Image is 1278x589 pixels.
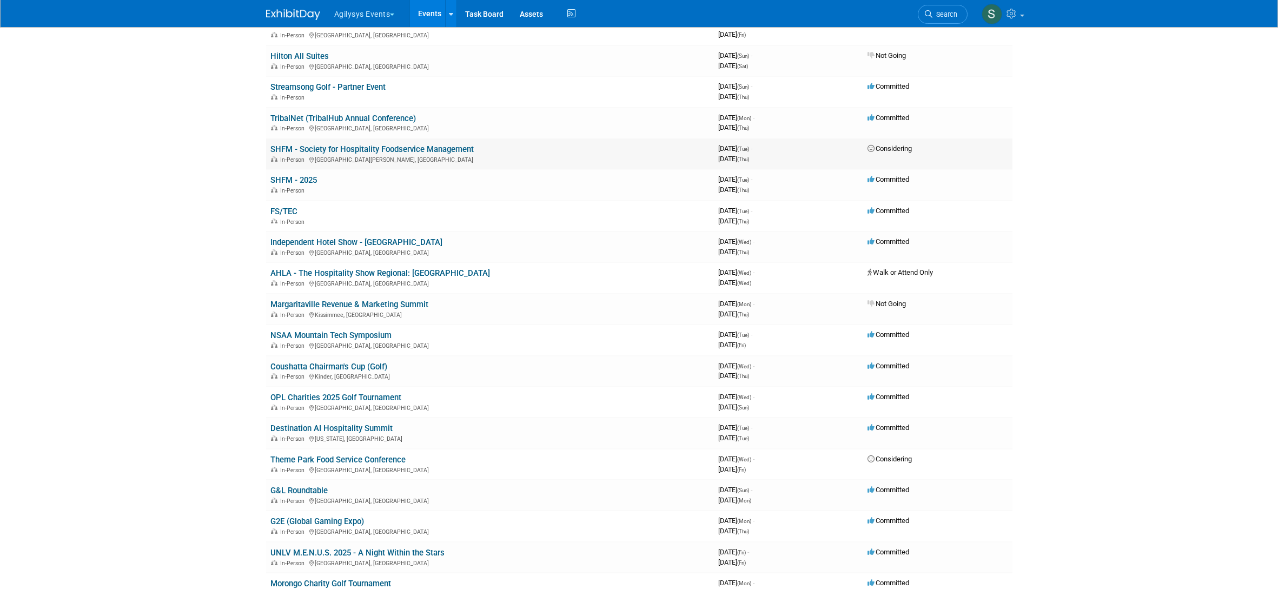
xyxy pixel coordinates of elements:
span: (Mon) [737,115,751,121]
span: In-Person [280,219,308,226]
span: In-Person [280,156,308,163]
span: (Wed) [737,270,751,276]
a: AHLA - The Hospitality Show Regional: [GEOGRAPHIC_DATA] [270,268,490,278]
div: [GEOGRAPHIC_DATA], [GEOGRAPHIC_DATA] [270,248,710,256]
img: In-Person Event [271,467,277,472]
span: (Tue) [737,332,749,338]
img: In-Person Event [271,405,277,410]
span: [DATE] [718,362,754,370]
span: (Sun) [737,487,749,493]
div: [GEOGRAPHIC_DATA], [GEOGRAPHIC_DATA] [270,123,710,132]
span: In-Person [280,467,308,474]
span: [DATE] [718,423,752,432]
span: - [753,268,754,276]
span: In-Person [280,249,308,256]
div: [GEOGRAPHIC_DATA], [GEOGRAPHIC_DATA] [270,279,710,287]
span: [DATE] [718,434,749,442]
span: (Sun) [737,405,749,411]
span: - [751,175,752,183]
span: Considering [868,144,912,153]
span: Committed [868,579,909,587]
span: Committed [868,423,909,432]
span: - [751,82,752,90]
div: [US_STATE], [GEOGRAPHIC_DATA] [270,434,710,442]
span: (Wed) [737,456,751,462]
span: [DATE] [718,496,751,504]
span: [DATE] [718,237,754,246]
a: Coushatta Chairman's Cup (Golf) [270,362,387,372]
span: (Thu) [737,156,749,162]
span: - [751,423,752,432]
span: [DATE] [718,527,749,535]
img: In-Person Event [271,187,277,193]
span: (Thu) [737,94,749,100]
span: [DATE] [718,455,754,463]
div: [GEOGRAPHIC_DATA], [GEOGRAPHIC_DATA] [270,62,710,70]
span: In-Person [280,528,308,535]
img: In-Person Event [271,219,277,224]
span: (Mon) [737,580,751,586]
span: In-Person [280,125,308,132]
span: (Tue) [737,146,749,152]
span: (Mon) [737,498,751,504]
span: - [753,300,754,308]
span: (Thu) [737,125,749,131]
img: In-Person Event [271,32,277,37]
span: [DATE] [718,144,752,153]
span: [DATE] [718,92,749,101]
img: In-Person Event [271,560,277,565]
span: - [747,548,749,556]
span: (Sun) [737,53,749,59]
span: [DATE] [718,579,754,587]
img: In-Person Event [271,435,277,441]
span: [DATE] [718,558,746,566]
span: (Fri) [737,467,746,473]
span: In-Person [280,560,308,567]
a: FS/TEC [270,207,297,216]
span: Not Going [868,300,906,308]
div: Kissimmee, [GEOGRAPHIC_DATA] [270,310,710,319]
img: In-Person Event [271,94,277,100]
span: [DATE] [718,465,746,473]
span: Search [932,10,957,18]
span: (Wed) [737,363,751,369]
span: [DATE] [718,186,749,194]
span: [DATE] [718,403,749,411]
span: In-Person [280,498,308,505]
span: (Mon) [737,301,751,307]
span: (Tue) [737,177,749,183]
span: [DATE] [718,51,752,59]
span: Committed [868,114,909,122]
img: In-Person Event [271,528,277,534]
img: In-Person Event [271,63,277,69]
a: TribalNet (TribalHub Annual Conference) [270,114,416,123]
span: Committed [868,517,909,525]
div: [GEOGRAPHIC_DATA], [GEOGRAPHIC_DATA] [270,558,710,567]
a: SHFM - 2025 [270,175,317,185]
span: [DATE] [718,268,754,276]
span: Considering [868,455,912,463]
span: - [751,330,752,339]
span: (Fri) [737,342,746,348]
span: [DATE] [718,300,754,308]
span: Committed [868,207,909,215]
span: [DATE] [718,123,749,131]
span: Committed [868,237,909,246]
div: [GEOGRAPHIC_DATA], [GEOGRAPHIC_DATA] [270,403,710,412]
div: [GEOGRAPHIC_DATA], [GEOGRAPHIC_DATA] [270,496,710,505]
div: Kinder, [GEOGRAPHIC_DATA] [270,372,710,380]
span: Committed [868,362,909,370]
span: (Sat) [737,63,748,69]
span: - [753,114,754,122]
span: [DATE] [718,393,754,401]
span: (Thu) [737,312,749,317]
span: - [753,455,754,463]
a: Hilton All Suites [270,51,329,61]
span: In-Person [280,187,308,194]
span: In-Person [280,342,308,349]
span: (Fri) [737,550,746,555]
img: In-Person Event [271,373,277,379]
span: (Thu) [737,219,749,224]
span: (Mon) [737,518,751,524]
div: [GEOGRAPHIC_DATA], [GEOGRAPHIC_DATA] [270,465,710,474]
